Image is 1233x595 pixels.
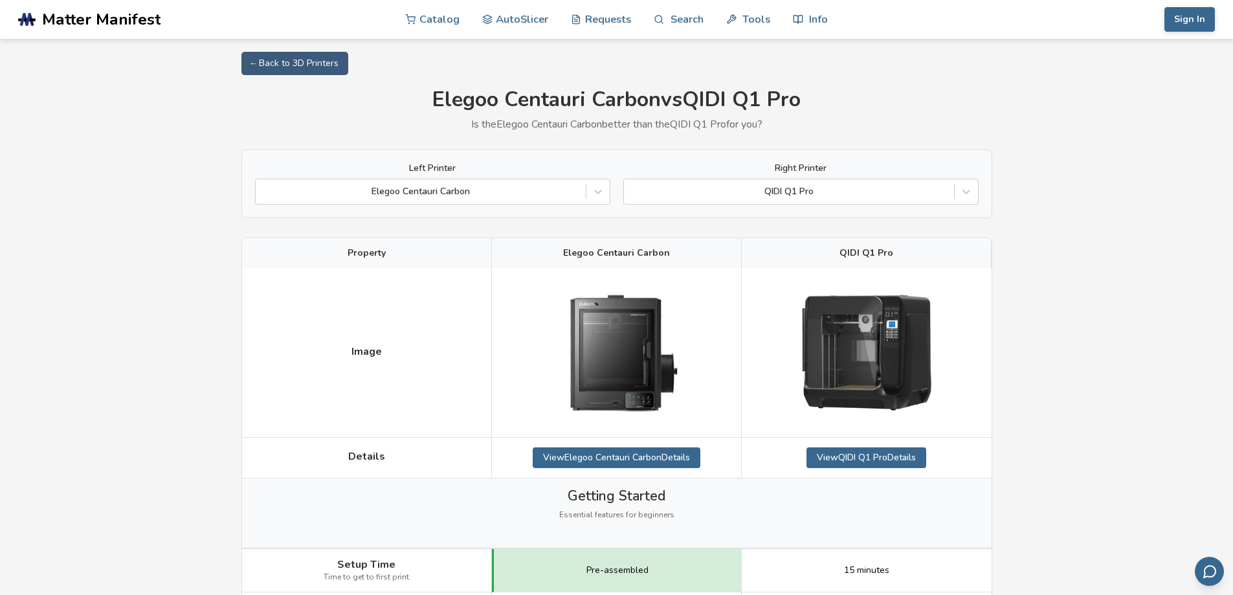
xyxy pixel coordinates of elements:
span: QIDI Q1 Pro [839,248,893,258]
button: Sign In [1164,7,1215,32]
span: 15 minutes [844,565,889,576]
span: Pre-assembled [586,565,649,576]
img: Elegoo Centauri Carbon [551,278,681,427]
span: Elegoo Centauri Carbon [563,248,670,258]
input: Elegoo Centauri Carbon [262,186,265,197]
input: QIDI Q1 Pro [630,186,633,197]
span: Setup Time [337,559,395,570]
span: Essential features for beginners [559,511,674,520]
a: ViewElegoo Centauri CarbonDetails [533,447,700,468]
span: Image [351,346,382,357]
span: Details [348,451,385,462]
span: Time to get to first print [324,573,409,582]
h1: Elegoo Centauri Carbon vs QIDI Q1 Pro [241,88,992,112]
span: Getting Started [568,488,665,504]
span: Matter Manifest [42,10,161,28]
a: ViewQIDI Q1 ProDetails [806,447,926,468]
a: ← Back to 3D Printers [241,52,348,75]
p: Is the Elegoo Centauri Carbon better than the QIDI Q1 Pro for you? [241,118,992,130]
span: Property [348,248,386,258]
label: Left Printer [255,163,610,174]
img: QIDI Q1 Pro [802,295,931,410]
label: Right Printer [623,163,979,174]
button: Send feedback via email [1195,557,1224,586]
